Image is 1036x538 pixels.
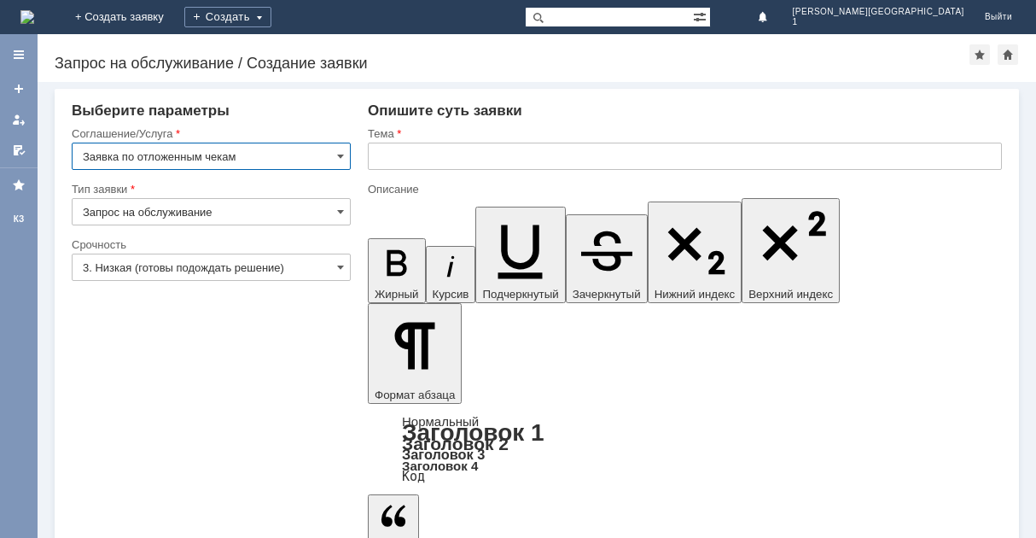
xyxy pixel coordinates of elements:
a: Создать заявку [5,75,32,102]
span: Верхний индекс [748,288,833,301]
a: Заголовок 1 [402,419,544,446]
button: Зачеркнутый [566,214,648,303]
button: Подчеркнутый [475,207,565,303]
button: Верхний индекс [742,198,840,303]
img: logo [20,10,34,24]
button: Курсив [426,246,476,303]
span: Зачеркнутый [573,288,641,301]
span: Выберите параметры [72,102,230,119]
div: Тема [368,128,998,139]
a: Нормальный [402,414,479,429]
div: Сделать домашней страницей [998,44,1018,65]
span: [PERSON_NAME][GEOGRAPHIC_DATA] [793,7,964,17]
button: Формат абзаца [368,303,462,404]
div: Запрос на обслуживание / Создание заявки [55,55,969,72]
span: Нижний индекс [655,288,736,301]
div: Соглашение/Услуга [72,128,347,139]
span: Курсив [433,288,469,301]
a: Заголовок 2 [402,434,509,453]
div: КЗ [5,213,32,226]
a: КЗ [5,206,32,233]
a: Код [402,469,425,484]
a: Мои согласования [5,137,32,164]
button: Жирный [368,238,426,303]
a: Перейти на домашнюю страницу [20,10,34,24]
span: Опишите суть заявки [368,102,522,119]
a: Заголовок 3 [402,447,485,462]
div: Добавить в избранное [969,44,990,65]
a: Мои заявки [5,106,32,133]
div: Срочность [72,239,347,250]
span: Формат абзаца [375,389,455,401]
div: Тип заявки [72,184,347,195]
span: 1 [793,17,964,27]
div: Описание [368,184,998,195]
span: Расширенный поиск [693,8,710,24]
div: Создать [184,7,271,27]
span: Подчеркнутый [482,288,558,301]
span: Жирный [375,288,419,301]
a: Заголовок 4 [402,459,478,473]
button: Нижний индекс [648,202,742,303]
div: Формат абзаца [368,416,1002,482]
